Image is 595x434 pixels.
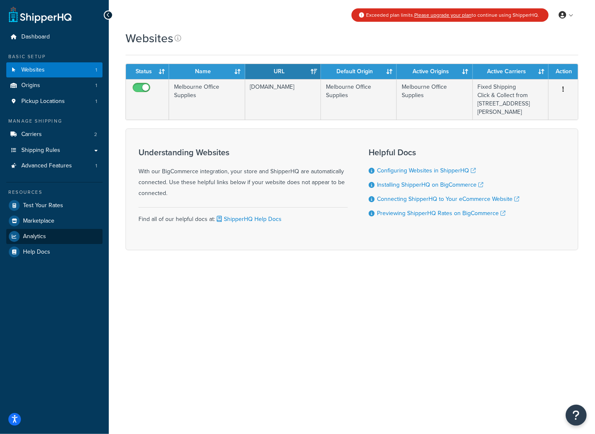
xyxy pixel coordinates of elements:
a: Carriers 2 [6,127,103,142]
th: Default Origin: activate to sort column ascending [321,64,397,79]
a: Dashboard [6,29,103,45]
span: 1 [95,98,97,105]
a: Test Your Rates [6,198,103,213]
div: Basic Setup [6,53,103,60]
span: Origins [21,82,40,89]
span: Dashboard [21,33,50,41]
td: Melbourne Office Supplies [397,79,472,120]
td: Fixed Shipping Click & Collect from [STREET_ADDRESS][PERSON_NAME] [473,79,549,120]
span: Advanced Features [21,162,72,169]
a: Please upgrade your plan [414,11,472,19]
a: Installing ShipperHQ on BigCommerce [377,180,483,189]
li: Origins [6,78,103,93]
a: ShipperHQ Home [9,6,72,23]
span: 2 [94,131,97,138]
a: Shipping Rules [6,143,103,158]
span: 1 [95,82,97,89]
button: Open Resource Center [566,405,587,426]
span: Help Docs [23,249,50,256]
a: Websites 1 [6,62,103,78]
a: Marketplace [6,213,103,229]
div: Resources [6,189,103,196]
div: With our BigCommerce integration, your store and ShipperHQ are automatically connected. Use these... [138,148,348,199]
a: Analytics [6,229,103,244]
a: Connecting ShipperHQ to Your eCommerce Website [377,195,519,203]
span: Pickup Locations [21,98,65,105]
th: Name: activate to sort column ascending [169,64,245,79]
th: Status: activate to sort column ascending [126,64,169,79]
th: URL: activate to sort column ascending [245,64,321,79]
li: Advanced Features [6,158,103,174]
span: Marketplace [23,218,54,225]
span: 1 [95,162,97,169]
a: Pickup Locations 1 [6,94,103,109]
a: Previewing ShipperHQ Rates on BigCommerce [377,209,505,218]
h3: Understanding Websites [138,148,348,157]
h3: Helpful Docs [369,148,519,157]
span: Test Your Rates [23,202,63,209]
td: [DOMAIN_NAME] [245,79,321,120]
a: Origins 1 [6,78,103,93]
li: Websites [6,62,103,78]
h1: Websites [126,30,173,46]
a: Configuring Websites in ShipperHQ [377,166,476,175]
span: Exceeded plan limits. to continue using ShipperHQ. [366,11,539,19]
th: Active Origins: activate to sort column ascending [397,64,472,79]
span: 1 [95,67,97,74]
th: Active Carriers: activate to sort column ascending [473,64,549,79]
span: Shipping Rules [21,147,60,154]
div: Manage Shipping [6,118,103,125]
a: Help Docs [6,244,103,259]
a: Advanced Features 1 [6,158,103,174]
span: Analytics [23,233,46,240]
a: ShipperHQ Help Docs [215,215,282,223]
td: Melbourne Office Supplies [169,79,245,120]
span: Carriers [21,131,42,138]
li: Pickup Locations [6,94,103,109]
th: Action [549,64,578,79]
td: Melbourne Office Supplies [321,79,397,120]
div: Find all of our helpful docs at: [138,207,348,225]
span: Websites [21,67,45,74]
li: Carriers [6,127,103,142]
